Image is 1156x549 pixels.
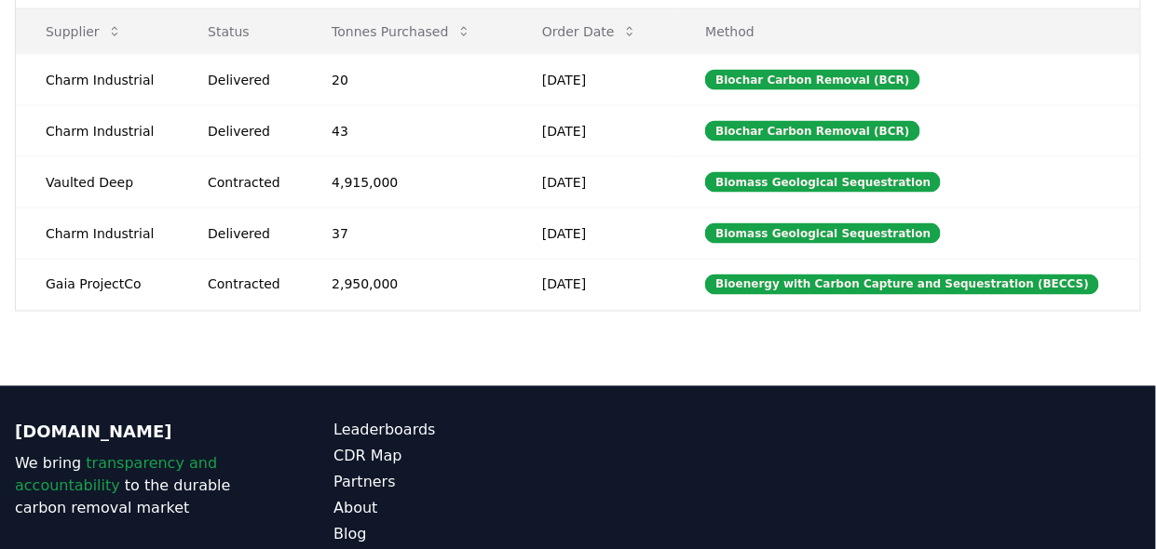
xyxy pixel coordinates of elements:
[15,455,217,495] span: transparency and accountability
[16,105,178,156] td: Charm Industrial
[302,259,512,310] td: 2,950,000
[302,54,512,105] td: 20
[302,105,512,156] td: 43
[302,208,512,259] td: 37
[16,259,178,310] td: Gaia ProjectCo
[690,22,1125,41] p: Method
[333,420,578,442] a: Leaderboards
[317,13,485,50] button: Tonnes Purchased
[333,524,578,546] a: Blog
[15,453,259,520] p: We bring to the durable carbon removal market
[333,446,578,468] a: CDR Map
[512,208,675,259] td: [DATE]
[512,105,675,156] td: [DATE]
[333,472,578,494] a: Partners
[333,498,578,520] a: About
[16,156,178,208] td: Vaulted Deep
[208,173,287,192] div: Contracted
[705,274,1099,295] div: Bioenergy with Carbon Capture and Sequestration (BECCS)
[705,121,919,141] div: Biochar Carbon Removal (BCR)
[16,208,178,259] td: Charm Industrial
[302,156,512,208] td: 4,915,000
[512,54,675,105] td: [DATE]
[512,156,675,208] td: [DATE]
[527,13,652,50] button: Order Date
[705,223,941,244] div: Biomass Geological Sequestration
[512,259,675,310] td: [DATE]
[705,172,941,193] div: Biomass Geological Sequestration
[16,54,178,105] td: Charm Industrial
[208,224,287,243] div: Delivered
[208,122,287,141] div: Delivered
[208,275,287,294] div: Contracted
[31,13,137,50] button: Supplier
[208,71,287,89] div: Delivered
[15,420,259,446] p: [DOMAIN_NAME]
[705,70,919,90] div: Biochar Carbon Removal (BCR)
[193,22,287,41] p: Status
